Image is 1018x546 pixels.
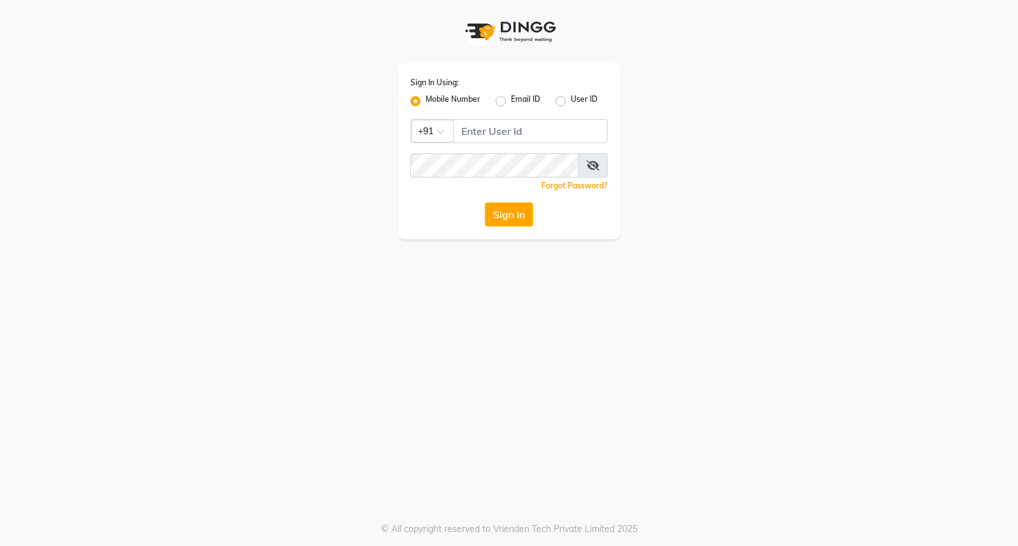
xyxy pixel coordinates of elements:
[453,119,608,143] input: Username
[541,181,608,190] a: Forgot Password?
[426,94,480,109] label: Mobile Number
[410,153,579,178] input: Username
[458,13,560,50] img: logo1.svg
[571,94,597,109] label: User ID
[511,94,540,109] label: Email ID
[485,202,533,227] button: Sign In
[410,77,459,88] label: Sign In Using:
